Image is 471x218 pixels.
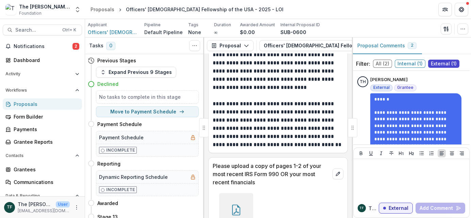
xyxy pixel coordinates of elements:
button: Open Activity [3,68,82,79]
button: Notifications2 [3,41,82,52]
button: Align Left [438,149,446,157]
p: Please upload a copy of pages 1-2 of your most recent IRS Form 990 OR your most recent financials [213,162,330,186]
button: Search... [3,25,82,35]
span: Contacts [5,153,72,158]
a: Grantee Reports [3,136,82,147]
button: Add Comment [416,203,465,214]
p: None [188,29,201,36]
p: Filter: [356,60,370,68]
p: Internal Proposal ID [280,22,320,28]
button: Open Workflows [3,85,82,96]
button: Bullet List [418,149,426,157]
button: Heading 2 [407,149,416,157]
p: Default Pipeline [144,29,183,36]
p: Incomplete [106,187,135,193]
span: 2 [411,43,413,48]
span: Internal ( 1 ) [395,60,425,68]
div: Communications [14,178,77,186]
div: The Bolick Foundation [7,205,12,209]
span: Workflows [5,88,72,93]
h4: Reporting [97,160,120,167]
button: Toggle View Cancelled Tasks [189,40,200,51]
h4: Previous Stages [97,57,136,64]
h5: Payment Schedule [99,134,144,141]
div: Proposals [91,6,114,13]
button: Get Help [455,3,468,16]
h4: Awarded [97,200,118,207]
p: User [56,201,70,207]
div: Officers' [DEMOGRAPHIC_DATA] Fellowship of the USA - 2025 - LOI [126,6,283,13]
button: Italicize [377,149,385,157]
h5: Dynamic Reporting Schedule [99,173,168,181]
div: Payments [14,126,77,133]
p: Tags [188,22,198,28]
h3: Tasks [89,43,103,49]
span: Notifications [14,44,72,49]
nav: breadcrumb [88,4,286,14]
img: The Bolick Foundation [5,4,16,15]
div: Grantees [14,166,77,173]
p: Incomplete [106,147,135,153]
span: Data & Reporting [5,193,72,198]
p: Pipeline [144,22,161,28]
button: Officers' [DEMOGRAPHIC_DATA] Fellowship of the USA - 2025 - LOI [259,40,445,51]
button: Open Contacts [3,150,82,161]
p: The [PERSON_NAME] Foundation [18,201,53,208]
button: Open entity switcher [73,3,82,16]
span: Grantee [397,85,413,90]
span: Activity [5,72,72,76]
button: Align Right [458,149,466,157]
p: $0.00 [240,29,255,36]
button: Ordered List [427,149,436,157]
div: Teppi Helms [360,80,366,84]
span: External ( 1 ) [428,60,459,68]
p: SUB-0600 [280,29,306,36]
h5: No tasks to complete in this stage [99,93,196,100]
p: Awarded Amount [240,22,275,28]
a: Grantees [3,164,82,175]
button: Proposal [207,40,254,51]
button: Expand Previous 9 Stages [96,67,176,78]
button: edit [332,169,343,180]
p: The B [369,205,379,212]
button: External [379,203,413,214]
a: Proposals [3,98,82,110]
span: Foundation [19,10,42,16]
p: External [389,205,408,211]
span: 2 [72,43,79,50]
span: Search... [15,27,58,33]
button: Heading 1 [397,149,405,157]
button: Underline [367,149,375,157]
button: Partners [438,3,452,16]
div: The [PERSON_NAME] Foundation [19,3,70,10]
p: Duration [214,22,231,28]
button: Bold [357,149,365,157]
div: Ctrl + K [61,26,78,34]
button: Open Data & Reporting [3,190,82,201]
span: External [373,85,390,90]
div: Grantee Reports [14,138,77,145]
div: Form Builder [14,113,77,120]
div: Dashboard [14,57,77,64]
button: Strike [387,149,395,157]
p: [EMAIL_ADDRESS][DOMAIN_NAME] [18,208,70,214]
p: ∞ [214,29,217,36]
h4: Payment Schedule [97,121,142,128]
button: Move to Payment Schedule [96,106,199,117]
span: 0 [106,42,115,50]
div: Proposals [14,100,77,108]
a: Officers' [DEMOGRAPHIC_DATA] Fellowship of the [GEOGRAPHIC_DATA] [88,29,139,36]
a: Proposals [88,4,117,14]
h4: Declined [97,80,118,88]
a: Payments [3,124,82,135]
span: All ( 2 ) [373,60,392,68]
button: Proposal Comments [352,37,422,54]
button: Align Center [448,149,456,157]
a: Communications [3,176,82,188]
button: More [72,203,81,212]
div: The Bolick Foundation [360,206,364,210]
a: Form Builder [3,111,82,122]
a: Dashboard [3,54,82,66]
p: Applicant [88,22,107,28]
